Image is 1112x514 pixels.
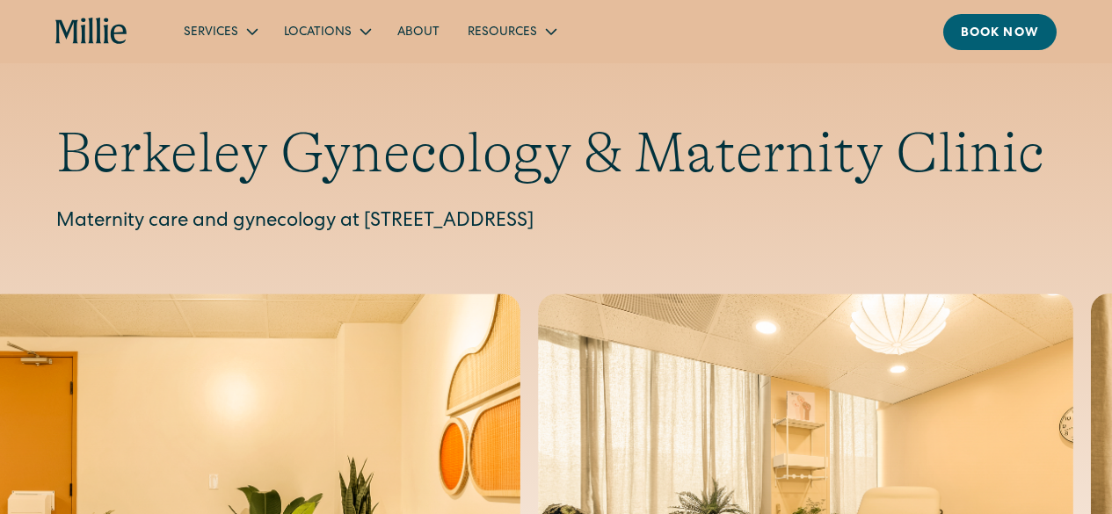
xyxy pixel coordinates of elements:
[56,119,1056,187] h1: Berkeley Gynecology & Maternity Clinic
[184,24,238,42] div: Services
[943,14,1057,50] a: Book now
[170,17,270,46] div: Services
[454,17,569,46] div: Resources
[468,24,537,42] div: Resources
[55,18,127,46] a: home
[284,24,352,42] div: Locations
[961,25,1039,43] div: Book now
[56,208,1056,237] p: Maternity care and gynecology at [STREET_ADDRESS]
[270,17,383,46] div: Locations
[383,17,454,46] a: About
